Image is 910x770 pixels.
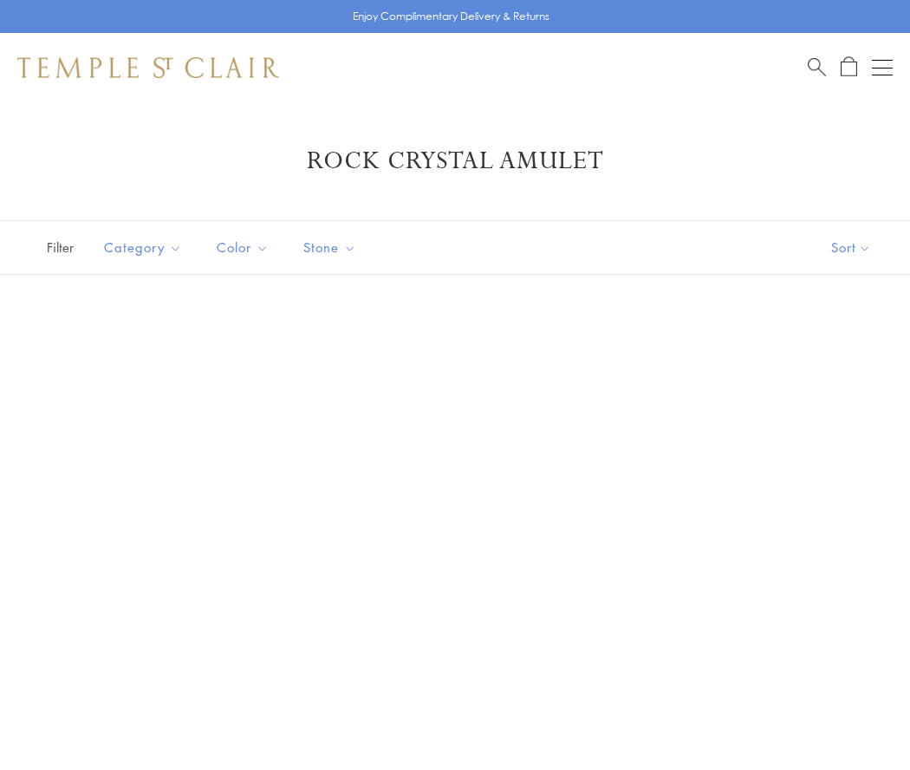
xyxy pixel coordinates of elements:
[17,57,279,78] img: Temple St. Clair
[841,56,857,78] a: Open Shopping Bag
[290,228,369,267] button: Stone
[95,237,195,258] span: Category
[43,146,867,177] h1: Rock Crystal Amulet
[295,237,369,258] span: Stone
[808,56,826,78] a: Search
[872,57,893,78] button: Open navigation
[204,228,282,267] button: Color
[208,237,282,258] span: Color
[792,221,910,274] button: Show sort by
[91,228,195,267] button: Category
[353,8,549,25] p: Enjoy Complimentary Delivery & Returns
